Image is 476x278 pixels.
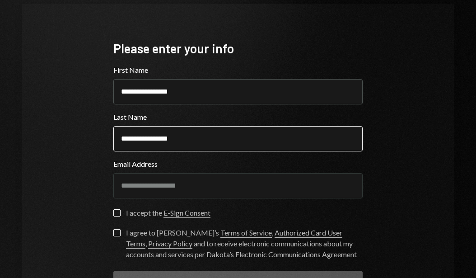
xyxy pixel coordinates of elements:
[126,228,342,249] a: Authorized Card User Terms
[113,229,121,236] button: I agree to [PERSON_NAME]’s Terms of Service, Authorized Card User Terms, Privacy Policy and to re...
[163,208,210,218] a: E-Sign Consent
[113,159,363,170] label: Email Address
[126,227,363,260] div: I agree to [PERSON_NAME]’s , , and to receive electronic communications about my accounts and ser...
[220,228,272,238] a: Terms of Service
[126,207,210,218] div: I accept the
[113,40,363,57] div: Please enter your info
[148,239,192,249] a: Privacy Policy
[113,112,363,123] label: Last Name
[113,65,363,75] label: First Name
[113,209,121,217] button: I accept the E-Sign Consent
